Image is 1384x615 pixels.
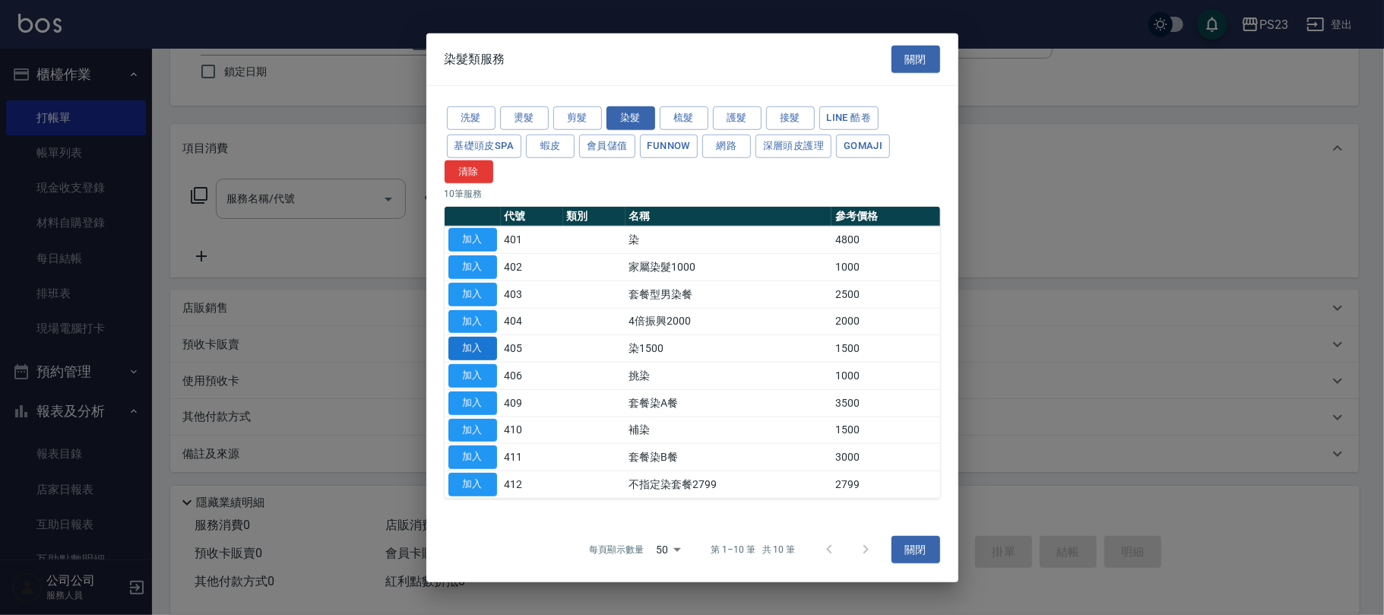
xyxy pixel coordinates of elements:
th: 代號 [501,207,563,227]
td: 4倍振興2000 [625,308,832,335]
button: 深層頭皮護理 [755,135,831,158]
td: 411 [501,444,563,471]
th: 類別 [563,207,625,227]
td: 4800 [831,227,939,254]
button: 護髮 [713,106,762,130]
td: 402 [501,253,563,281]
td: 2000 [831,308,939,335]
td: 1000 [831,362,939,389]
button: 加入 [448,418,497,442]
button: 燙髮 [500,106,549,130]
button: 加入 [448,364,497,388]
td: 套餐染A餐 [625,389,832,417]
td: 403 [501,281,563,308]
td: 401 [501,227,563,254]
button: 梳髮 [660,106,708,130]
button: 蝦皮 [526,135,575,158]
button: Gomaji [836,135,890,158]
td: 406 [501,362,563,389]
td: 412 [501,471,563,498]
td: 3000 [831,444,939,471]
td: 3500 [831,389,939,417]
button: 加入 [448,337,497,360]
p: 10 筆服務 [445,187,940,201]
button: 加入 [448,392,497,415]
button: 加入 [448,283,497,306]
td: 1000 [831,253,939,281]
button: LINE 酷卷 [819,106,879,130]
td: 1500 [831,417,939,444]
button: 關閉 [892,535,940,563]
span: 染髮類服務 [445,52,505,67]
td: 染1500 [625,335,832,363]
button: 剪髮 [553,106,602,130]
td: 405 [501,335,563,363]
div: 50 [650,529,686,570]
td: 套餐型男染餐 [625,281,832,308]
td: 不指定染套餐2799 [625,471,832,498]
button: 加入 [448,255,497,279]
td: 挑染 [625,362,832,389]
p: 每頁顯示數量 [589,543,644,556]
button: FUNNOW [640,135,698,158]
button: 會員儲值 [579,135,635,158]
button: 加入 [448,309,497,333]
td: 家屬染髮1000 [625,253,832,281]
td: 補染 [625,417,832,444]
td: 409 [501,389,563,417]
button: 加入 [448,228,497,252]
button: 洗髮 [447,106,496,130]
th: 名稱 [625,207,832,227]
td: 2500 [831,281,939,308]
td: 1500 [831,335,939,363]
button: 加入 [448,445,497,469]
p: 第 1–10 筆 共 10 筆 [711,543,795,556]
td: 2799 [831,471,939,498]
td: 404 [501,308,563,335]
button: 關閉 [892,45,940,73]
button: 基礎頭皮SPA [447,135,522,158]
button: 網路 [702,135,751,158]
button: 接髮 [766,106,815,130]
button: 染髮 [606,106,655,130]
td: 410 [501,417,563,444]
td: 套餐染B餐 [625,444,832,471]
button: 清除 [445,160,493,183]
button: 加入 [448,473,497,496]
th: 參考價格 [831,207,939,227]
td: 染 [625,227,832,254]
